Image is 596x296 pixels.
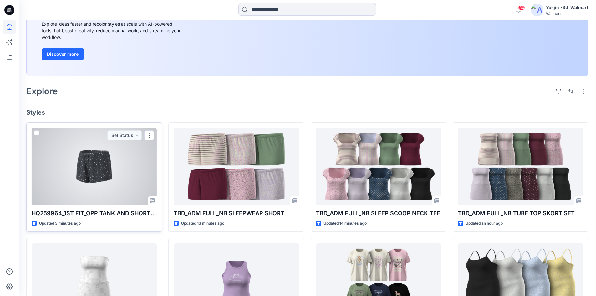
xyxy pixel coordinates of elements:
[42,48,182,60] a: Discover more
[26,86,58,96] h2: Explore
[174,209,299,218] p: TBD_ADM FULL_NB SLEEPWEAR SHORT
[42,21,182,40] div: Explore ideas faster and recolor styles at scale with AI-powered tools that boost creativity, red...
[458,128,583,205] a: TBD_ADM FULL_NB TUBE TOP SKORT SET
[32,128,157,205] a: HQ259964_1ST FIT_OPP TANK AND SHORTSLEEP SET
[181,220,224,227] p: Updated 13 minutes ago
[42,48,84,60] button: Discover more
[546,11,588,16] div: Walmart
[518,5,525,10] span: 86
[32,209,157,218] p: HQ259964_1ST FIT_OPP TANK AND SHORTSLEEP SET
[531,4,543,16] img: avatar
[458,209,583,218] p: TBD_ADM FULL_NB TUBE TOP SKORT SET
[466,220,503,227] p: Updated an hour ago
[316,128,441,205] a: TBD_ADM FULL_NB SLEEP SCOOP NECK TEE
[323,220,367,227] p: Updated 14 minutes ago
[546,4,588,11] div: Yakjin -3d-Walmart
[174,128,299,205] a: TBD_ADM FULL_NB SLEEPWEAR SHORT
[26,109,588,116] h4: Styles
[39,220,81,227] p: Updated 3 minutes ago
[316,209,441,218] p: TBD_ADM FULL_NB SLEEP SCOOP NECK TEE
